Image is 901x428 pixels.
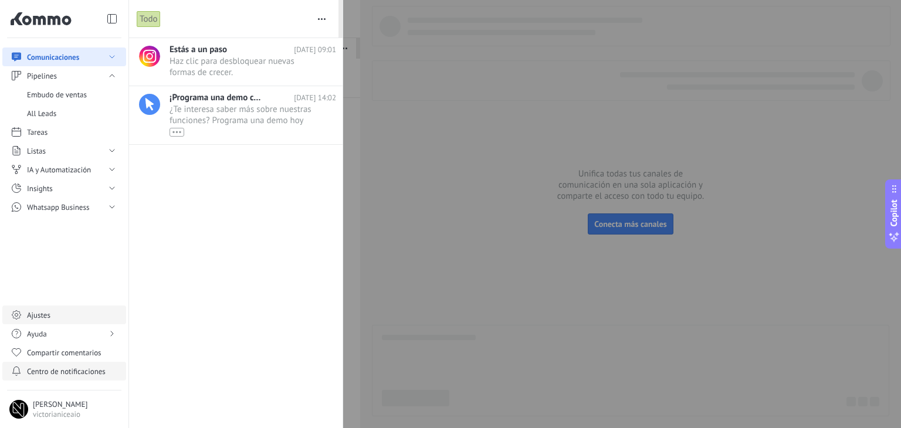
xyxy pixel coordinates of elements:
[888,200,900,227] span: Copilot
[27,203,89,212] span: Whatsapp Business
[27,348,101,357] span: Compartir comentarios
[27,184,53,193] span: Insights
[2,179,126,198] a: Insights
[27,90,87,99] span: Embudo de ventas
[137,11,161,28] div: Todo
[33,400,87,409] span: [PERSON_NAME]
[2,362,126,381] a: Centro de notificaciones
[27,147,46,155] span: Listas
[27,128,48,137] span: Tareas
[2,343,126,362] a: Compartir comentarios
[2,66,126,85] a: Pipelines
[294,92,336,103] span: [DATE] 14:02
[2,141,126,160] a: Listas
[170,104,314,137] span: ¿Te interesa saber más sobre nuestras funciones? Programa una demo hoy mismo!
[2,47,126,66] a: Comunicaciones
[2,324,126,343] a: Ayuda
[2,160,126,179] a: IA y Automatización
[2,104,126,123] a: All Leads
[170,44,227,55] span: Estás a un paso
[27,311,50,320] span: Ajustes
[2,123,126,141] a: Tareas
[294,44,336,55] span: [DATE] 09:01
[27,53,79,62] span: Comunicaciones
[129,38,343,86] a: Estás a un paso [DATE] 09:01 Haz clic para desbloquear nuevas formas de crecer.
[27,165,91,174] span: IA y Automatización
[27,109,56,118] span: All Leads
[2,198,126,216] a: Whatsapp Business
[27,367,106,376] span: Centro de notificaciones
[170,92,263,103] span: ¡Programa una demo con un experto!
[170,128,184,137] div: •••
[9,400,28,419] img: Avatar
[33,410,87,419] span: victorianiceaio
[170,56,314,78] span: Haz clic para desbloquear nuevas formas de crecer.
[2,85,126,104] a: Embudo de ventas
[129,86,343,144] a: ¡Programa una demo con un experto! [DATE] 14:02 ¿Te interesa saber más sobre nuestras funciones? ...
[27,330,47,338] span: Ayuda
[2,305,126,324] a: Ajustes
[27,72,57,80] span: Pipelines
